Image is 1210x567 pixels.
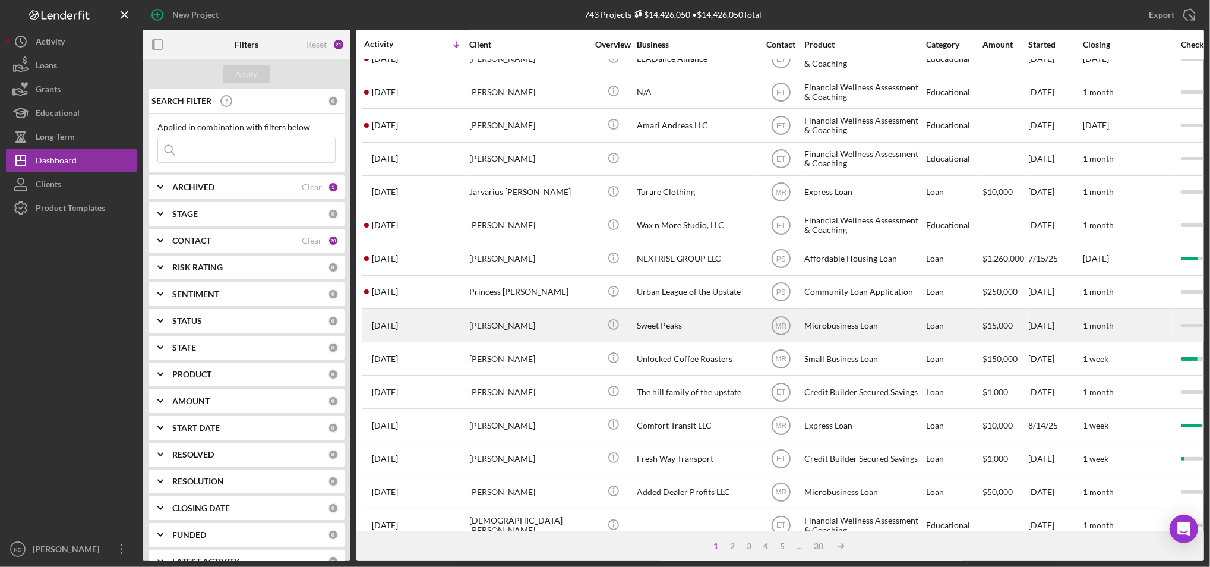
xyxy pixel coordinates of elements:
[328,530,339,540] div: 0
[926,243,981,275] div: Loan
[172,289,219,299] b: SENTIMENT
[328,476,339,487] div: 0
[776,522,786,530] text: ET
[1083,153,1114,163] time: 1 month
[328,449,339,460] div: 0
[926,376,981,408] div: Loan
[804,143,923,175] div: Financial Wellness Assessment & Coaching
[372,321,398,330] time: 2025-09-15 18:13
[1083,120,1109,130] time: [DATE]
[172,530,206,540] b: FUNDED
[6,125,137,149] button: Long-Term
[302,236,322,245] div: Clear
[36,53,57,80] div: Loans
[804,109,923,141] div: Financial Wellness Assessment & Coaching
[982,253,1024,263] span: $1,260,000
[328,316,339,326] div: 0
[30,537,107,564] div: [PERSON_NAME]
[741,541,757,551] div: 3
[1083,187,1114,197] time: 1 month
[172,263,223,272] b: RISK RATING
[637,376,756,408] div: The hill family of the upstate
[724,541,741,551] div: 2
[469,409,588,441] div: [PERSON_NAME]
[469,276,588,308] div: Princess [PERSON_NAME]
[926,210,981,241] div: Educational
[172,370,211,379] b: PRODUCT
[236,65,258,83] div: Apply
[776,388,786,396] text: ET
[982,387,1008,397] span: $1,000
[328,342,339,353] div: 0
[6,172,137,196] a: Clients
[1028,443,1082,474] div: [DATE]
[804,210,923,241] div: Financial Wellness Assessment & Coaching
[6,149,137,172] button: Dashboard
[372,487,398,497] time: 2025-09-11 16:19
[1083,220,1114,230] time: 1 month
[172,236,211,245] b: CONTACT
[372,220,398,230] time: 2025-09-15 21:11
[172,423,220,433] b: START DATE
[1083,53,1109,64] time: [DATE]
[328,182,339,193] div: 1
[6,53,137,77] button: Loans
[6,537,137,561] button: KD[PERSON_NAME]
[926,143,981,175] div: Educational
[372,287,398,297] time: 2025-09-15 19:48
[926,343,981,374] div: Loan
[372,187,398,197] time: 2025-09-16 04:23
[172,503,230,513] b: CLOSING DATE
[591,40,636,49] div: Overview
[372,421,398,430] time: 2025-09-12 16:23
[776,455,786,464] text: ET
[172,343,196,352] b: STATE
[14,546,21,553] text: KD
[1028,76,1082,108] div: [DATE]
[328,423,339,433] div: 0
[926,476,981,508] div: Loan
[469,109,588,141] div: [PERSON_NAME]
[637,76,756,108] div: N/A
[1083,286,1114,297] time: 1 month
[775,489,786,497] text: MR
[776,155,786,163] text: ET
[172,450,214,459] b: RESOLVED
[926,276,981,308] div: Loan
[172,316,202,326] b: STATUS
[776,255,785,263] text: PS
[776,222,786,230] text: ET
[759,40,803,49] div: Contact
[143,3,230,27] button: New Project
[926,177,981,208] div: Loan
[328,262,339,273] div: 0
[1028,177,1082,208] div: [DATE]
[1083,453,1108,464] time: 1 week
[36,149,77,175] div: Dashboard
[637,40,756,49] div: Business
[328,556,339,567] div: 0
[469,443,588,474] div: [PERSON_NAME]
[372,354,398,364] time: 2025-09-15 16:35
[372,154,398,163] time: 2025-09-16 14:25
[307,40,327,49] div: Reset
[1028,510,1082,541] div: [DATE]
[774,541,791,551] div: 5
[223,65,270,83] button: Apply
[982,409,1027,441] div: $10,000
[328,396,339,407] div: 0
[1028,210,1082,241] div: [DATE]
[36,101,80,128] div: Educational
[926,76,981,108] div: Educational
[6,101,137,125] button: Educational
[1083,40,1172,49] div: Closing
[775,188,786,197] text: MR
[637,177,756,208] div: Turare Clothing
[776,122,786,130] text: ET
[6,77,137,101] button: Grants
[469,243,588,275] div: [PERSON_NAME]
[804,409,923,441] div: Express Loan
